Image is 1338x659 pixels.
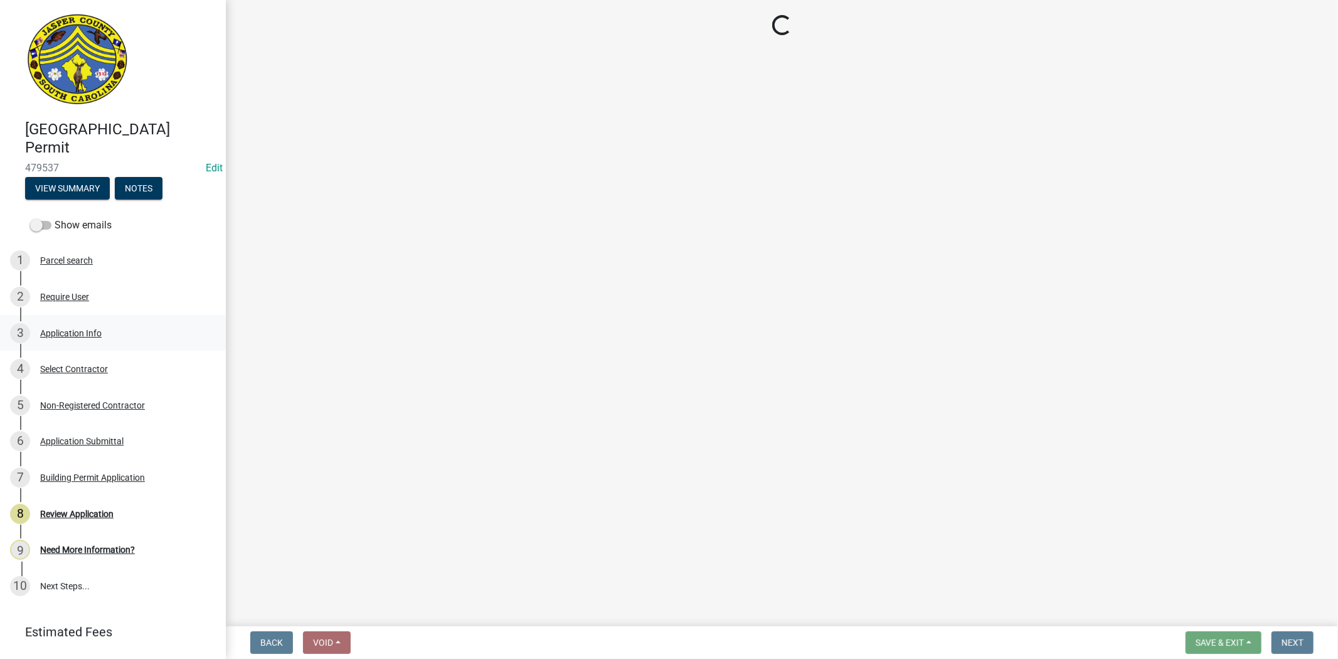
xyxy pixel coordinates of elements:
[40,292,89,301] div: Require User
[25,121,216,157] h4: [GEOGRAPHIC_DATA] Permit
[10,468,30,488] div: 7
[10,431,30,451] div: 6
[10,395,30,415] div: 5
[25,177,110,200] button: View Summary
[1186,631,1261,654] button: Save & Exit
[115,184,162,194] wm-modal-confirm: Notes
[40,329,102,338] div: Application Info
[40,401,145,410] div: Non-Registered Contractor
[40,473,145,482] div: Building Permit Application
[10,576,30,596] div: 10
[1272,631,1314,654] button: Next
[303,631,351,654] button: Void
[25,162,201,174] span: 479537
[10,287,30,307] div: 2
[25,184,110,194] wm-modal-confirm: Summary
[40,256,93,265] div: Parcel search
[115,177,162,200] button: Notes
[30,218,112,233] label: Show emails
[250,631,293,654] button: Back
[40,365,108,373] div: Select Contractor
[40,545,135,554] div: Need More Information?
[1196,638,1244,648] span: Save & Exit
[10,540,30,560] div: 9
[10,250,30,271] div: 1
[313,638,333,648] span: Void
[1282,638,1303,648] span: Next
[25,13,130,107] img: Jasper County, South Carolina
[40,437,124,446] div: Application Submittal
[206,162,223,174] wm-modal-confirm: Edit Application Number
[206,162,223,174] a: Edit
[10,619,206,645] a: Estimated Fees
[10,359,30,379] div: 4
[10,323,30,343] div: 3
[10,504,30,524] div: 8
[260,638,283,648] span: Back
[40,510,114,518] div: Review Application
